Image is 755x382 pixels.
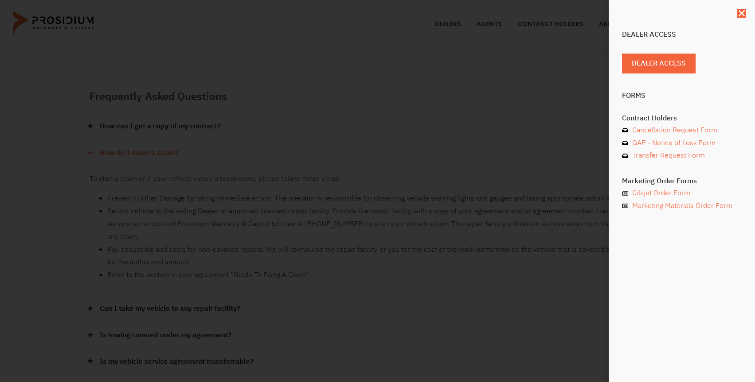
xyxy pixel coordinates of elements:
[622,187,742,200] a: Cilajet Order Form
[622,177,742,185] h4: Marketing Order Forms
[622,149,742,162] a: Transfer Request Form
[622,115,742,122] h4: Contract Holders
[632,57,686,70] span: Dealer Access
[630,137,716,150] span: GAP - Notice of Loss Form
[630,200,732,212] span: Marketing Materials Order Form
[630,149,705,162] span: Transfer Request Form
[622,54,696,73] a: Dealer Access
[622,31,742,38] h4: Dealer Access
[622,137,742,150] a: GAP - Notice of Loss Form
[622,92,742,99] h4: Forms
[622,200,742,212] a: Marketing Materials Order Form
[622,124,742,137] a: Cancellation Request Form
[737,9,746,18] a: Close
[212,1,240,8] span: Last Name
[630,187,690,200] span: Cilajet Order Form
[630,124,717,137] span: Cancellation Request Form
